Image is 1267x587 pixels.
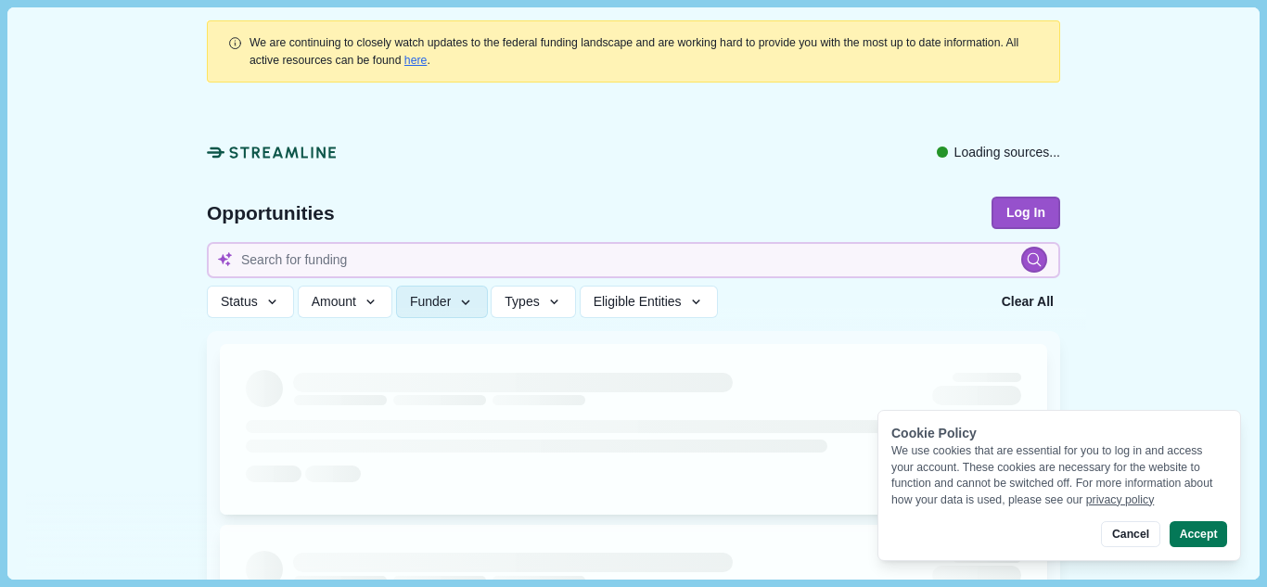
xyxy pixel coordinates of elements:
[298,286,393,318] button: Amount
[1101,521,1159,547] button: Cancel
[505,294,539,310] span: Types
[580,286,718,318] button: Eligible Entities
[491,286,576,318] button: Types
[594,294,682,310] span: Eligible Entities
[312,294,356,310] span: Amount
[891,443,1227,508] div: We use cookies that are essential for you to log in and access your account. These cookies are ne...
[404,54,428,67] a: here
[1170,521,1227,547] button: Accept
[992,197,1060,229] button: Log In
[221,294,258,310] span: Status
[410,294,451,310] span: Funder
[207,286,294,318] button: Status
[954,143,1060,162] span: Loading sources...
[250,36,1018,66] span: We are continuing to closely watch updates to the federal funding landscape and are working hard ...
[207,203,335,223] span: Opportunities
[1086,493,1155,506] a: privacy policy
[891,426,977,440] span: Cookie Policy
[207,242,1060,278] input: Search for funding
[995,286,1060,318] button: Clear All
[396,286,488,318] button: Funder
[250,34,1040,69] div: .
